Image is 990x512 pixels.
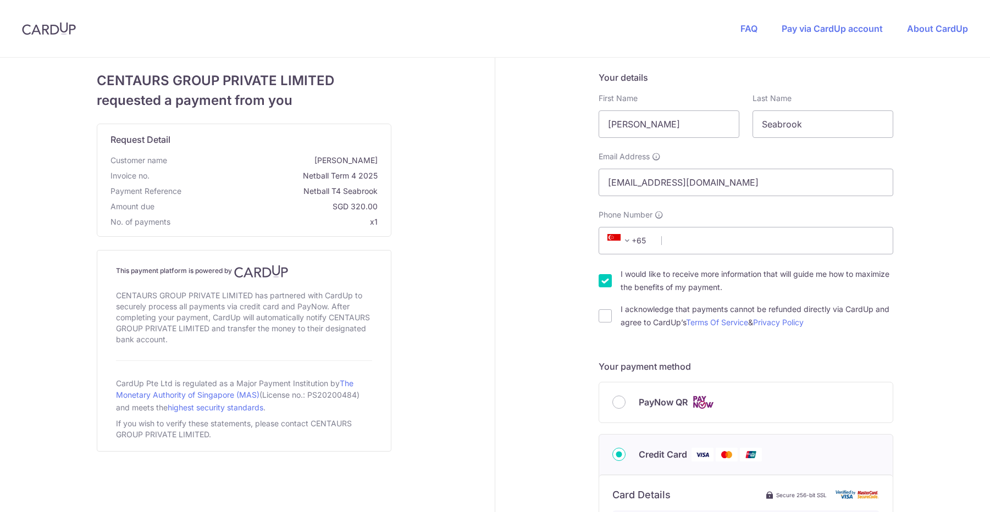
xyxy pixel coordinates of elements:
[612,488,671,502] h6: Card Details
[599,71,893,84] h5: Your details
[116,288,372,347] div: CENTAURS GROUP PRIVATE LIMITED has partnered with CardUp to securely process all payments via cre...
[740,23,757,34] a: FAQ
[110,155,167,166] span: Customer name
[599,360,893,373] h5: Your payment method
[97,71,391,91] span: CENTAURS GROUP PRIVATE LIMITED
[692,448,714,461] img: Visa
[599,110,739,138] input: First name
[116,374,372,416] div: CardUp Pte Ltd is regulated as a Major Payment Institution by (License no.: PS20200484) and meets...
[370,217,378,226] span: x1
[599,209,652,220] span: Phone Number
[740,448,762,461] img: Union Pay
[686,318,748,327] a: Terms Of Service
[186,186,378,197] span: Netball T4 Seabrook
[154,170,378,181] span: Netball Term 4 2025
[159,201,378,212] span: SGD 320.00
[836,490,880,499] img: card secure
[776,491,827,499] span: Secure 256-bit SSL
[116,265,372,278] h4: This payment platform is powered by
[110,216,170,227] span: No. of payments
[753,93,792,104] label: Last Name
[692,396,714,409] img: Cards logo
[116,416,372,442] div: If you wish to verify these statements, please contact CENTAURS GROUP PRIVATE LIMITED.
[172,155,378,166] span: [PERSON_NAME]
[22,22,76,35] img: CardUp
[639,396,688,409] span: PayNow QR
[716,448,738,461] img: Mastercard
[599,151,650,162] span: Email Address
[639,448,687,461] span: Credit Card
[907,23,968,34] a: About CardUp
[168,403,263,412] a: highest security standards
[110,134,170,145] span: translation missing: en.request_detail
[612,396,880,409] div: PayNow QR Cards logo
[607,234,634,247] span: +65
[110,170,150,181] span: Invoice no.
[110,186,181,196] span: translation missing: en.payment_reference
[604,234,654,247] span: +65
[621,303,893,329] label: I acknowledge that payments cannot be refunded directly via CardUp and agree to CardUp’s &
[234,265,288,278] img: CardUp
[782,23,883,34] a: Pay via CardUp account
[621,268,893,294] label: I would like to receive more information that will guide me how to maximize the benefits of my pa...
[97,91,391,110] span: requested a payment from you
[753,110,893,138] input: Last name
[599,93,638,104] label: First Name
[753,318,804,327] a: Privacy Policy
[612,448,880,461] div: Credit Card Visa Mastercard Union Pay
[110,201,154,212] span: Amount due
[599,169,893,196] input: Email address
